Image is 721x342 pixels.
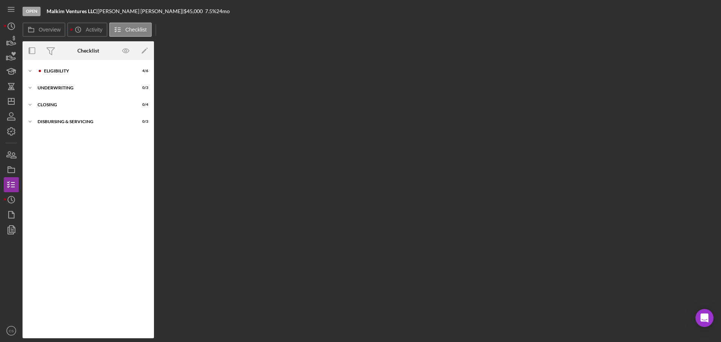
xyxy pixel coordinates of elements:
div: 4 / 6 [135,69,148,73]
div: 7.5 % [205,8,216,14]
div: Open Intercom Messenger [695,309,713,327]
button: Overview [23,23,65,37]
label: Overview [39,27,60,33]
div: 0 / 4 [135,102,148,107]
div: 0 / 3 [135,119,148,124]
div: 0 / 3 [135,86,148,90]
div: Open [23,7,41,16]
label: Activity [86,27,102,33]
div: Eligibility [44,69,130,73]
span: $45,000 [184,8,203,14]
div: Checklist [77,48,99,54]
button: Checklist [109,23,152,37]
label: Checklist [125,27,147,33]
div: [PERSON_NAME] [PERSON_NAME] | [98,8,184,14]
b: Malkim Ventures LLC [47,8,96,14]
div: | [47,8,98,14]
button: Activity [67,23,107,37]
div: Underwriting [38,86,130,90]
div: Disbursing & Servicing [38,119,130,124]
div: Closing [38,102,130,107]
button: CS [4,323,19,338]
div: 24 mo [216,8,230,14]
text: CS [9,329,14,333]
